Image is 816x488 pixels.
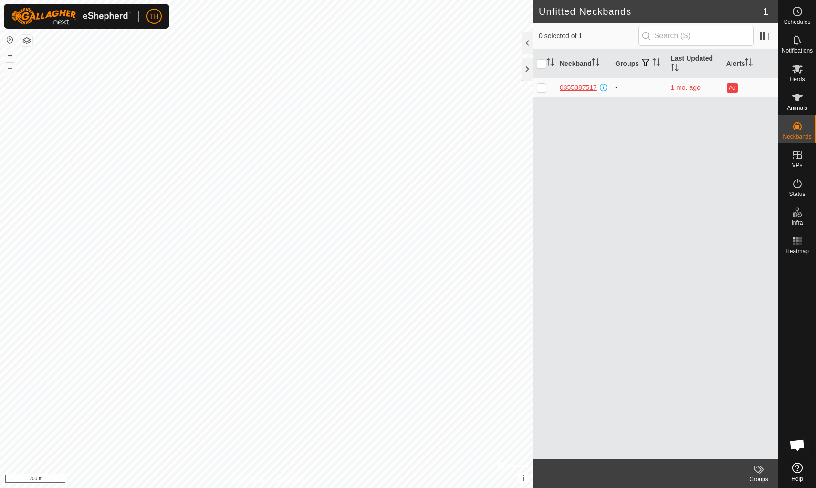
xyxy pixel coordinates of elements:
[791,476,803,482] span: Help
[782,48,813,54] span: Notifications
[539,31,638,41] span: 0 selected of 1
[518,473,529,484] button: i
[671,65,679,73] p-sorticon: Activate to sort
[745,60,753,67] p-sorticon: Activate to sort
[4,50,16,62] button: +
[611,50,667,78] th: Groups
[4,34,16,46] button: Reset Map
[11,8,131,25] img: Gallagher Logo
[523,474,524,482] span: i
[789,76,805,82] span: Herds
[150,11,159,22] span: TH
[21,35,32,46] button: Map Layers
[560,83,597,93] div: 0355387517
[546,60,554,67] p-sorticon: Activate to sort
[611,78,667,97] td: -
[229,476,264,484] a: Privacy Policy
[792,163,802,168] span: VPs
[785,249,809,254] span: Heatmap
[671,84,701,91] span: Sep 9, 2025 at 3:02 PM
[740,475,778,484] div: Groups
[789,191,805,197] span: Status
[4,63,16,74] button: –
[787,105,807,111] span: Animals
[592,60,599,67] p-sorticon: Activate to sort
[539,6,763,17] h2: Unfitted Neckbands
[784,19,810,25] span: Schedules
[791,220,803,226] span: Infra
[276,476,304,484] a: Contact Us
[652,60,660,67] p-sorticon: Activate to sort
[667,50,722,78] th: Last Updated
[783,431,812,459] div: Open chat
[763,4,768,19] span: 1
[783,134,811,140] span: Neckbands
[727,83,737,93] button: Ad
[638,26,754,46] input: Search (S)
[556,50,611,78] th: Neckband
[722,50,778,78] th: Alerts
[778,459,816,486] a: Help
